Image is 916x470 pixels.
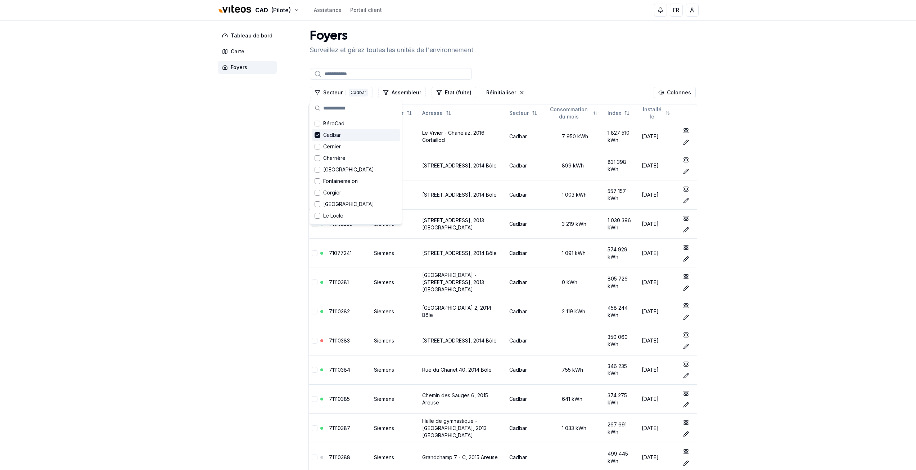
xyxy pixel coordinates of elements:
button: FR [670,4,683,17]
td: [DATE] [639,326,677,355]
a: 71043285 [329,221,352,227]
td: Cadbar [506,122,545,151]
td: Siemens [371,297,419,326]
button: Réinitialiser les filtres [482,87,529,98]
button: Sélectionner la ligne [312,250,317,256]
div: 641 kWh [547,395,602,403]
button: Sélectionner la ligne [312,367,317,373]
a: 71110387 [329,425,350,431]
div: 1 003 kWh [547,191,602,198]
button: Sélectionner la ligne [312,396,317,402]
button: Sélectionner la ligne [312,279,317,285]
td: [DATE] [639,297,677,326]
a: 71110382 [329,308,350,314]
a: 71110383 [329,337,350,344]
td: Cadbar [506,384,545,413]
div: 267 691 kWh [608,421,636,435]
td: Siemens [371,384,419,413]
a: [STREET_ADDRESS], 2014 Bôle [422,192,497,198]
td: Siemens [371,355,419,384]
a: [STREET_ADDRESS], 2014 Bôle [422,337,497,344]
td: Siemens [371,238,419,268]
button: Not sorted. Click to sort ascending. [603,107,634,119]
div: 831 398 kWh [608,158,636,173]
button: Sélectionner la ligne [312,425,317,431]
span: BéroCad [323,120,344,127]
td: Siemens [371,268,419,297]
span: Consommation du mois [547,106,591,120]
div: 350 060 kWh [608,334,636,348]
div: 7 950 kWh [547,133,602,140]
span: Fontainemelon [323,178,358,185]
button: Not sorted. Click to sort ascending. [505,107,542,119]
button: Not sorted. Click to sort ascending. [418,107,456,119]
td: Cadbar [506,209,545,238]
td: [DATE] [639,238,677,268]
a: Grandchamp 7 - C, 2015 Areuse [422,454,498,460]
p: Surveillez et gérez toutes les unités de l'environnement [310,45,473,55]
td: Cadbar [506,238,545,268]
td: Cadbar [506,326,545,355]
td: Siemens [371,326,419,355]
td: Cadbar [506,413,545,443]
td: Cadbar [506,180,545,209]
a: Foyers [218,61,280,74]
button: Sélectionner la ligne [312,455,317,460]
td: [DATE] [639,384,677,413]
div: 1 091 kWh [547,250,602,257]
button: Sélectionner la ligne [312,309,317,314]
span: FR [673,6,679,14]
span: Tableau de bord [231,32,272,39]
a: Halle de gymnastique - [GEOGRAPHIC_DATA], 2013 [GEOGRAPHIC_DATA] [422,418,487,438]
a: 71110381 [329,279,349,285]
div: 1 030 396 kWh [608,217,636,231]
div: 1 033 kWh [547,425,602,432]
div: 805 726 kWh [608,275,636,290]
div: 458 244 kWh [608,304,636,319]
div: 374 275 kWh [608,392,636,406]
button: Not sorted. Click to sort ascending. [543,107,602,119]
td: [DATE] [639,209,677,238]
td: [DATE] [639,355,677,384]
span: Secteur [509,109,529,117]
div: 574 929 kWh [608,246,636,260]
span: CAD [255,6,268,14]
td: [DATE] [639,268,677,297]
a: Tableau de bord [218,29,280,42]
div: Cadbar [349,89,368,97]
button: Cocher les colonnes [654,87,696,98]
img: Viteos - CAD Logo [218,1,252,18]
span: Cernier [323,143,341,150]
span: Index [608,109,621,117]
button: Filtrer les lignes [432,87,476,98]
span: (Pilote) [271,6,291,14]
td: Cadbar [506,268,545,297]
a: [GEOGRAPHIC_DATA] 2, 2014 Bôle [422,305,491,318]
div: 3 219 kWh [547,220,602,228]
span: Gorgier [323,189,341,196]
a: 71110385 [329,396,350,402]
span: Maladière BT [323,224,355,231]
a: 71110384 [329,367,350,373]
span: Cadbar [323,131,341,139]
span: [GEOGRAPHIC_DATA] [323,201,374,208]
a: [GEOGRAPHIC_DATA] - [STREET_ADDRESS], 2013 [GEOGRAPHIC_DATA] [422,272,484,292]
a: [STREET_ADDRESS], 2013 [GEOGRAPHIC_DATA] [422,217,484,230]
td: [DATE] [639,413,677,443]
a: 71077241 [329,250,352,256]
a: Rue du Chanet 40, 2014 Bôle [422,367,492,373]
a: Chemin des Sauges 6, 2015 Areuse [422,392,488,406]
span: Foyers [231,64,247,71]
span: Charrière [323,155,346,162]
button: CAD(Pilote) [218,3,299,18]
div: 346 235 kWh [608,363,636,377]
span: [GEOGRAPHIC_DATA] [323,166,374,173]
div: 557 157 kWh [608,188,636,202]
button: Sélectionner la ligne [312,338,317,344]
td: Cadbar [506,355,545,384]
span: Le Locle [323,212,343,219]
a: Assistance [314,6,342,14]
div: 2 119 kWh [547,308,602,315]
a: Le Vivier - Chanelaz, 2016 Cortaillod [422,130,484,143]
td: Cadbar [506,151,545,180]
